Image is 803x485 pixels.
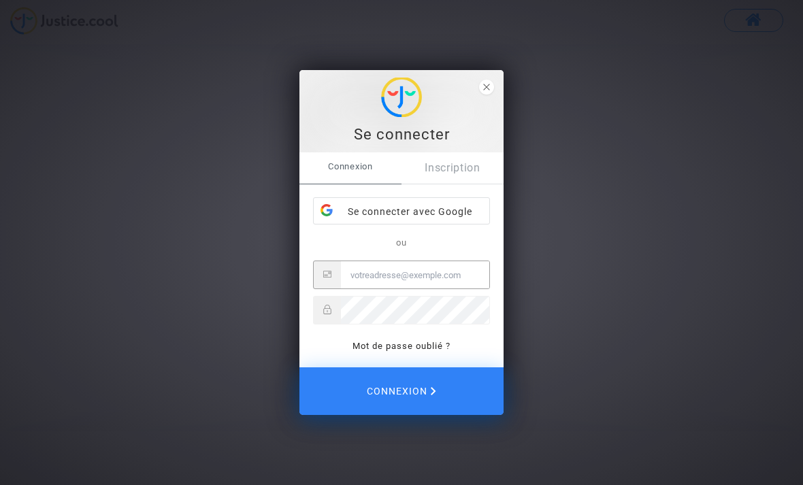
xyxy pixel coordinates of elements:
input: Password [341,297,489,324]
input: Email [341,261,489,288]
span: close [479,80,494,95]
a: Mot de passe oublié ? [353,341,450,351]
div: Se connecter avec Google [314,198,489,225]
a: Inscription [401,152,504,184]
button: Connexion [299,367,504,415]
div: Se connecter [307,124,496,145]
span: ou [396,237,407,248]
span: Connexion [367,377,436,405]
span: Connexion [299,152,401,181]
